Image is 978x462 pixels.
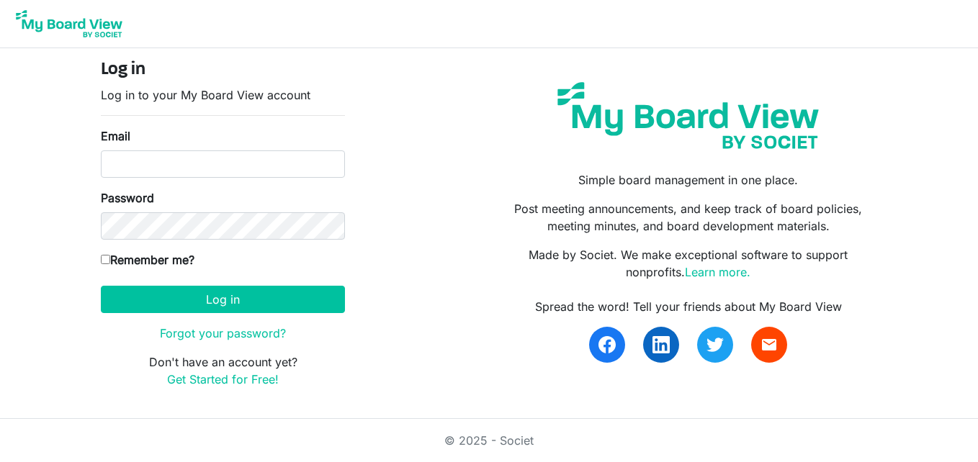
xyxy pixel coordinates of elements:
[101,255,110,264] input: Remember me?
[167,372,279,386] a: Get Started for Free!
[101,353,345,388] p: Don't have an account yet?
[101,127,130,145] label: Email
[101,60,345,81] h4: Log in
[500,298,877,315] div: Spread the word! Tell your friends about My Board View
[652,336,670,353] img: linkedin.svg
[444,433,534,448] a: © 2025 - Societ
[547,71,830,160] img: my-board-view-societ.svg
[101,251,194,268] label: Remember me?
[761,336,778,353] span: email
[685,265,750,279] a: Learn more.
[598,336,616,353] img: facebook.svg
[500,171,877,189] p: Simple board management in one place.
[101,286,345,313] button: Log in
[500,200,877,235] p: Post meeting announcements, and keep track of board policies, meeting minutes, and board developm...
[706,336,724,353] img: twitter.svg
[751,327,787,363] a: email
[12,6,127,42] img: My Board View Logo
[160,326,286,340] a: Forgot your password?
[101,189,154,207] label: Password
[101,86,345,104] p: Log in to your My Board View account
[500,246,877,281] p: Made by Societ. We make exceptional software to support nonprofits.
